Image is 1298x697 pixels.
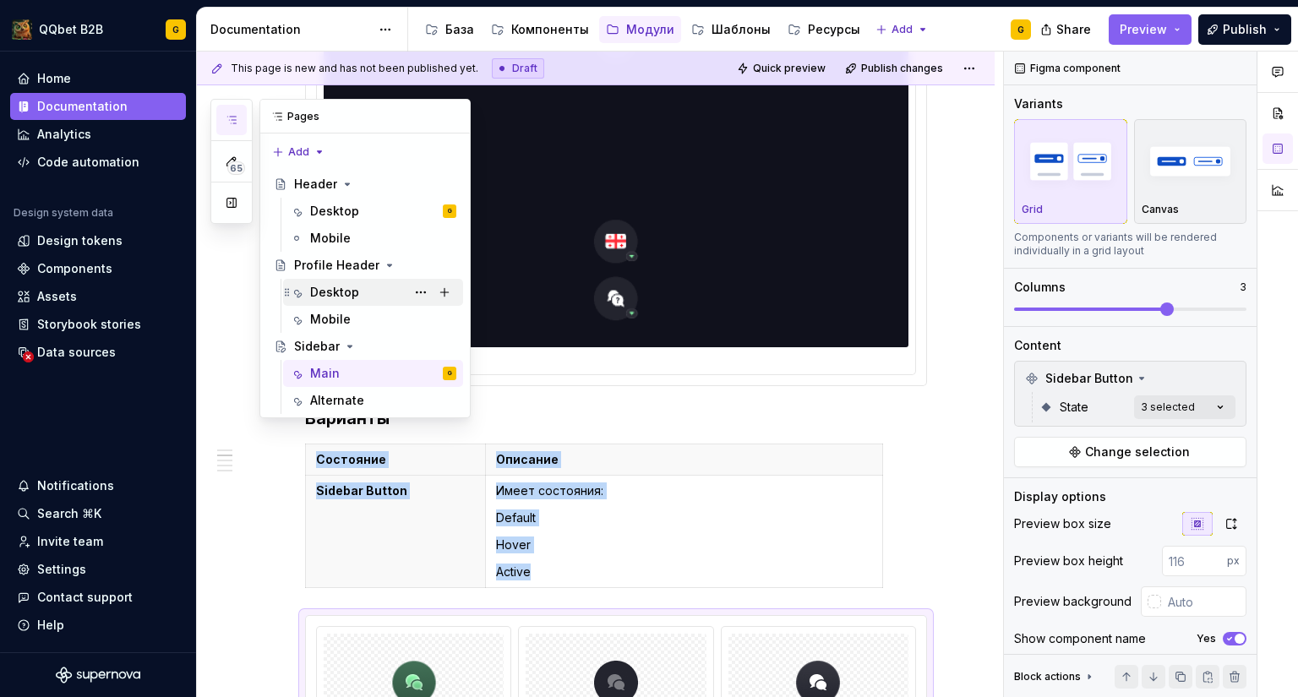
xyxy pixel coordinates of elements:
[1014,553,1123,569] div: Preview box height
[316,482,475,499] p: Sidebar Button
[10,311,186,338] a: Storybook stories
[283,306,463,333] a: Mobile
[892,23,913,36] span: Add
[37,126,91,143] div: Analytics
[10,472,186,499] button: Notifications
[1085,444,1190,460] span: Change selection
[10,500,186,527] button: Search ⌘K
[1227,554,1240,568] p: px
[37,154,139,171] div: Code automation
[10,149,186,176] a: Code automation
[496,482,872,499] p: Имеет состояния:
[1014,665,1096,689] div: Block actions
[10,339,186,366] a: Data sources
[267,252,463,279] a: Profile Header
[37,617,64,634] div: Help
[496,451,872,468] p: Описание
[712,21,771,38] div: Шаблоны
[267,171,463,414] div: Page tree
[37,232,123,249] div: Design tokens
[1240,280,1246,294] p: 3
[37,589,133,606] div: Contact support
[37,561,86,578] div: Settings
[732,57,833,80] button: Quick preview
[267,333,463,360] a: Sidebar
[37,288,77,305] div: Assets
[10,283,186,310] a: Assets
[484,16,596,43] a: Компоненты
[1141,400,1195,414] div: 3 selected
[626,21,674,38] div: Модули
[1014,231,1246,258] div: Components or variants will be rendered individually in a grid layout
[283,387,463,414] a: Alternate
[1017,23,1024,36] div: G
[37,70,71,87] div: Home
[1014,337,1061,354] div: Content
[14,206,113,220] div: Design system data
[294,338,340,355] div: Sidebar
[511,21,589,38] div: Компоненты
[37,316,141,333] div: Storybook stories
[1014,437,1246,467] button: Change selection
[260,100,470,133] div: Pages
[316,451,475,468] p: Состояние
[172,23,179,36] div: G
[10,121,186,148] a: Analytics
[418,16,481,43] a: База
[283,360,463,387] a: MainG
[1056,21,1091,38] span: Share
[283,225,463,252] a: Mobile
[861,62,943,75] span: Publish changes
[231,62,478,75] span: This page is new and has not been published yet.
[3,11,193,47] button: QQbet B2BG
[288,145,309,159] span: Add
[1120,21,1167,38] span: Preview
[1014,515,1111,532] div: Preview box size
[1022,130,1120,192] img: placeholder
[1142,130,1240,192] img: placeholder
[56,667,140,683] a: Supernova Logo
[781,16,867,43] a: Ресурсы
[445,21,474,38] div: База
[310,284,359,301] div: Desktop
[1198,14,1291,45] button: Publish
[808,21,860,38] div: Ресурсы
[1134,395,1235,419] button: 3 selected
[1161,586,1246,617] input: Auto
[310,365,340,382] div: Main
[1142,203,1179,216] p: Canvas
[37,260,112,277] div: Components
[599,16,681,43] a: Модули
[37,533,103,550] div: Invite team
[267,140,330,164] button: Add
[870,18,934,41] button: Add
[1060,399,1088,416] span: State
[10,612,186,639] button: Help
[1045,370,1133,387] span: Sidebar Button
[1014,630,1146,647] div: Show component name
[1014,279,1066,296] div: Columns
[1162,546,1227,576] input: 116
[10,65,186,92] a: Home
[1223,21,1267,38] span: Publish
[753,62,826,75] span: Quick preview
[1018,365,1242,392] div: Sidebar Button
[1014,670,1081,683] div: Block actions
[267,171,463,198] a: Header
[1014,593,1132,610] div: Preview background
[1014,119,1127,224] button: placeholderGrid
[37,344,116,361] div: Data sources
[10,528,186,555] a: Invite team
[37,477,114,494] div: Notifications
[294,257,379,274] div: Profile Header
[10,93,186,120] a: Documentation
[448,365,452,382] div: G
[684,16,777,43] a: Шаблоны
[496,564,872,580] p: Active
[448,203,452,220] div: G
[840,57,951,80] button: Publish changes
[1197,632,1216,645] label: Yes
[310,203,359,220] div: Desktop
[305,406,927,430] h3: Варианты
[1134,119,1247,224] button: placeholderCanvas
